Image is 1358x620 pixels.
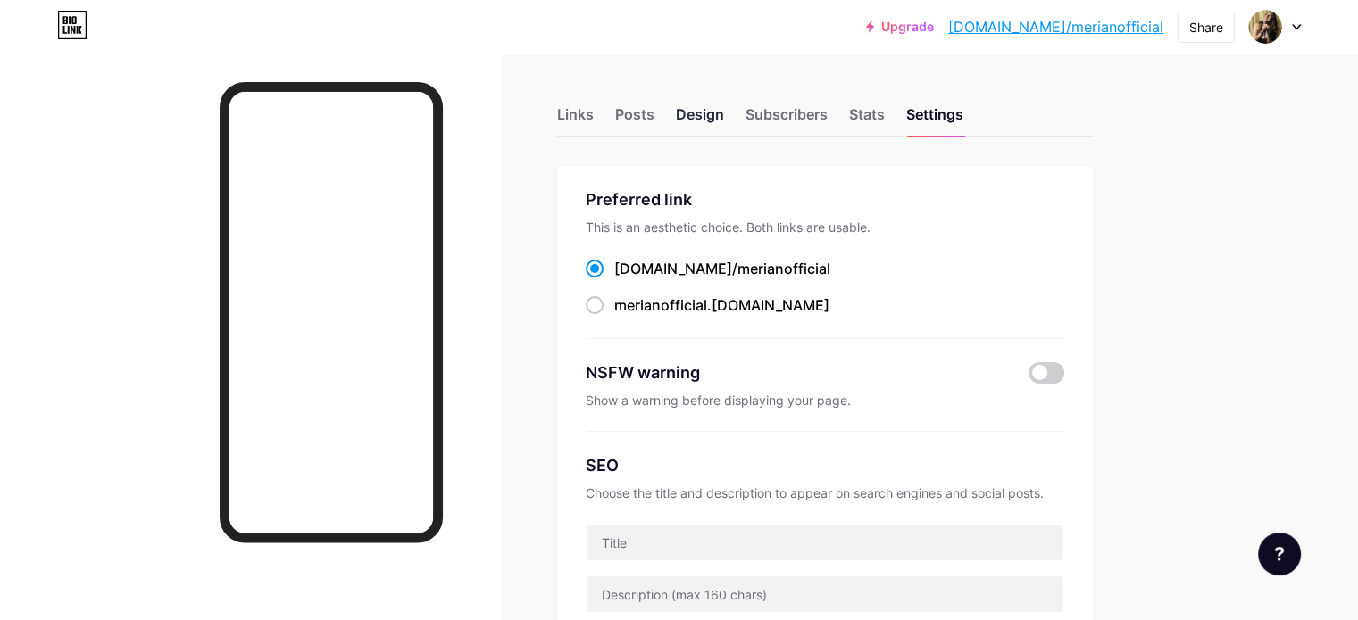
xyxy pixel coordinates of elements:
div: Preferred link [586,187,1064,211]
img: merianofficial [1248,10,1282,44]
span: merianofficial [614,296,707,314]
div: NSFW warning [586,360,1003,384]
div: SEO [586,453,1064,477]
div: Choose the title and description to appear on search engines and social posts. [586,484,1064,502]
span: merianofficial [737,260,830,277]
a: [DOMAIN_NAME]/merianofficial [948,16,1163,37]
div: [DOMAIN_NAME]/ [614,258,830,279]
div: This is an aesthetic choice. Both links are usable. [586,219,1064,236]
div: Settings [906,103,963,136]
input: Description (max 160 chars) [587,576,1063,612]
input: Title [587,525,1063,560]
div: .[DOMAIN_NAME] [614,294,829,316]
a: Upgrade [866,20,934,34]
div: Links [557,103,594,136]
div: Subscribers [746,103,828,136]
div: Posts [615,103,654,136]
div: Show a warning before displaying your page. [586,392,1064,409]
div: Design [676,103,724,136]
div: Stats [849,103,885,136]
div: Share [1189,18,1223,37]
